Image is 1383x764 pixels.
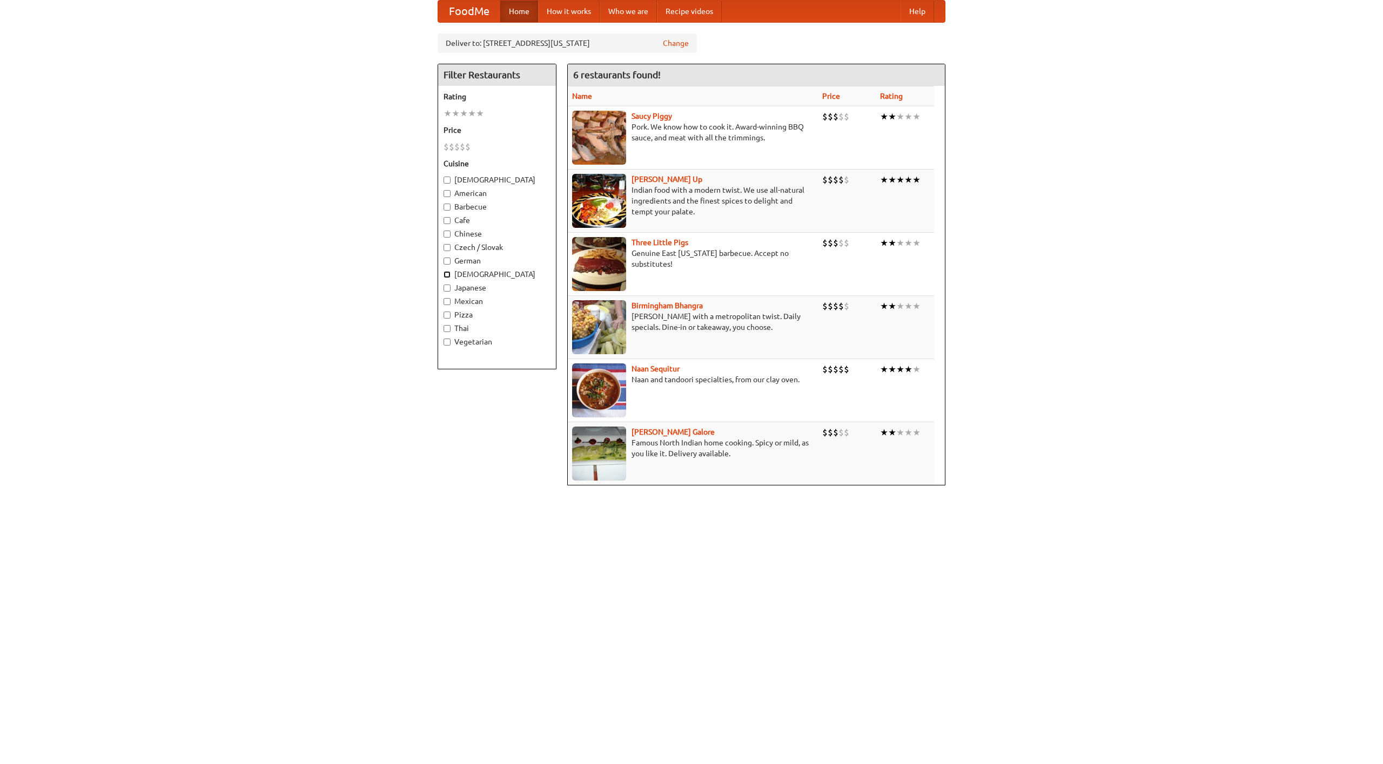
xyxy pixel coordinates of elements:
[912,300,921,312] li: ★
[904,237,912,249] li: ★
[444,296,550,307] label: Mexican
[833,427,838,438] li: $
[888,300,896,312] li: ★
[468,107,476,119] li: ★
[444,323,550,334] label: Thai
[838,174,844,186] li: $
[572,111,626,165] img: saucy.jpg
[632,238,688,247] a: Three Little Pigs
[838,237,844,249] li: $
[500,1,538,22] a: Home
[828,363,833,375] li: $
[444,141,449,153] li: $
[444,125,550,136] h5: Price
[572,363,626,417] img: naansequitur.jpg
[828,427,833,438] li: $
[444,285,451,292] input: Japanese
[572,374,814,385] p: Naan and tandoori specialties, from our clay oven.
[880,300,888,312] li: ★
[632,301,703,310] a: Birmingham Bhangra
[880,363,888,375] li: ★
[465,141,471,153] li: $
[444,298,451,305] input: Mexican
[833,111,838,123] li: $
[444,244,451,251] input: Czech / Slovak
[896,363,904,375] li: ★
[572,300,626,354] img: bhangra.jpg
[912,237,921,249] li: ★
[632,364,680,373] b: Naan Sequitur
[896,237,904,249] li: ★
[632,428,715,436] a: [PERSON_NAME] Galore
[572,427,626,481] img: currygalore.jpg
[572,174,626,228] img: curryup.jpg
[833,363,838,375] li: $
[838,300,844,312] li: $
[844,237,849,249] li: $
[880,92,903,100] a: Rating
[454,141,460,153] li: $
[444,190,451,197] input: American
[822,363,828,375] li: $
[444,91,550,102] h5: Rating
[632,175,702,184] a: [PERSON_NAME] Up
[572,311,814,333] p: [PERSON_NAME] with a metropolitan twist. Daily specials. Dine-in or takeaway, you choose.
[880,237,888,249] li: ★
[572,437,814,459] p: Famous North Indian home cooking. Spicy or mild, as you like it. Delivery available.
[444,177,451,184] input: [DEMOGRAPHIC_DATA]
[572,185,814,217] p: Indian food with a modern twist. We use all-natural ingredients and the finest spices to delight ...
[904,300,912,312] li: ★
[600,1,657,22] a: Who we are
[657,1,722,22] a: Recipe videos
[844,427,849,438] li: $
[538,1,600,22] a: How it works
[444,231,451,238] input: Chinese
[444,174,550,185] label: [DEMOGRAPHIC_DATA]
[444,339,451,346] input: Vegetarian
[444,336,550,347] label: Vegetarian
[460,107,468,119] li: ★
[880,174,888,186] li: ★
[822,300,828,312] li: $
[444,204,451,211] input: Barbecue
[444,217,451,224] input: Cafe
[844,300,849,312] li: $
[912,111,921,123] li: ★
[444,158,550,169] h5: Cuisine
[444,269,550,280] label: [DEMOGRAPHIC_DATA]
[444,242,550,253] label: Czech / Slovak
[896,111,904,123] li: ★
[833,300,838,312] li: $
[904,363,912,375] li: ★
[444,215,550,226] label: Cafe
[880,111,888,123] li: ★
[912,363,921,375] li: ★
[904,427,912,438] li: ★
[828,174,833,186] li: $
[844,363,849,375] li: $
[444,107,452,119] li: ★
[452,107,460,119] li: ★
[822,427,828,438] li: $
[444,271,451,278] input: [DEMOGRAPHIC_DATA]
[838,427,844,438] li: $
[888,174,896,186] li: ★
[888,427,896,438] li: ★
[904,111,912,123] li: ★
[888,363,896,375] li: ★
[896,300,904,312] li: ★
[444,228,550,239] label: Chinese
[632,112,672,120] a: Saucy Piggy
[573,70,661,80] ng-pluralize: 6 restaurants found!
[449,141,454,153] li: $
[572,248,814,269] p: Genuine East [US_STATE] barbecue. Accept no substitutes!
[844,174,849,186] li: $
[912,174,921,186] li: ★
[572,237,626,291] img: littlepigs.jpg
[444,312,451,319] input: Pizza
[888,111,896,123] li: ★
[888,237,896,249] li: ★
